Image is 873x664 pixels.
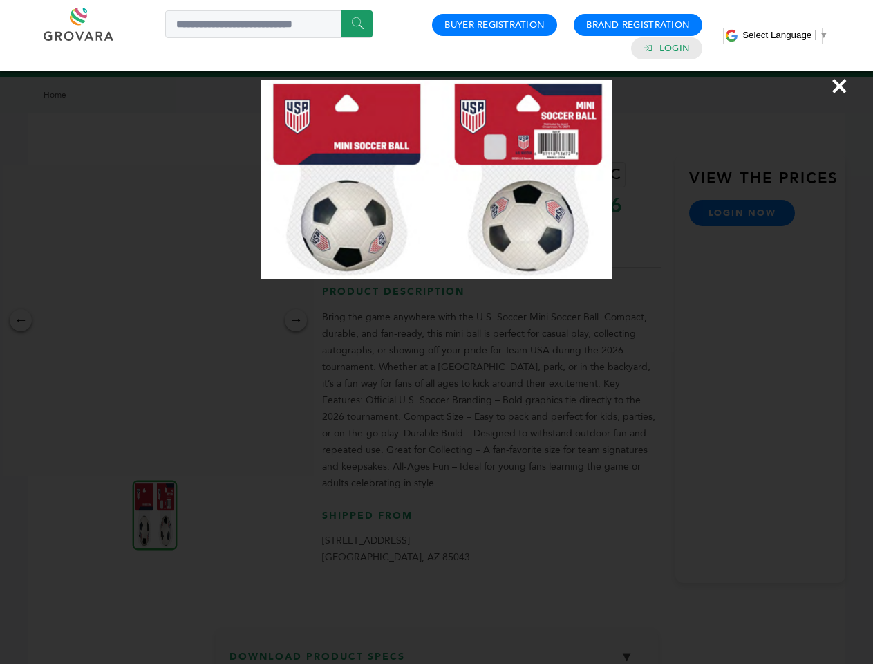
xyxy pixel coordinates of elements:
span: × [830,66,849,105]
a: Login [659,42,690,55]
a: Brand Registration [586,19,690,31]
span: ▼ [819,30,828,40]
span: Select Language [742,30,811,40]
a: Select Language​ [742,30,828,40]
input: Search a product or brand... [165,10,373,38]
span: ​ [815,30,816,40]
img: Image Preview [261,80,612,279]
a: Buyer Registration [444,19,545,31]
